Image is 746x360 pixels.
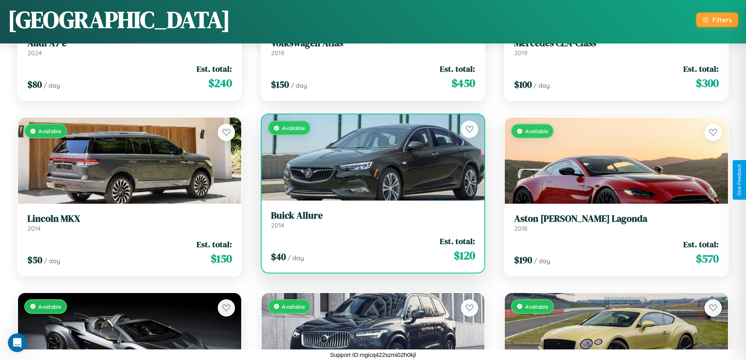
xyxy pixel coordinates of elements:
[452,75,475,91] span: $ 450
[282,125,305,131] span: Available
[514,78,532,91] span: $ 100
[43,81,60,89] span: / day
[271,38,475,49] h3: Volkswagen Atlas
[271,210,475,221] h3: Buick Allure
[291,81,307,89] span: / day
[683,63,719,74] span: Est. total:
[27,253,42,266] span: $ 50
[44,257,60,265] span: / day
[514,38,719,57] a: Mercedes CLA-Class2019
[696,251,719,266] span: $ 570
[514,224,527,232] span: 2018
[534,257,550,265] span: / day
[696,75,719,91] span: $ 300
[712,16,732,24] div: Filters
[38,303,61,310] span: Available
[271,210,475,229] a: Buick Allure2014
[8,333,27,352] iframe: Intercom live chat
[533,81,550,89] span: / day
[440,235,475,247] span: Est. total:
[696,13,738,27] button: Filters
[208,75,232,91] span: $ 240
[525,303,548,310] span: Available
[27,49,42,57] span: 2024
[282,303,305,310] span: Available
[271,38,475,57] a: Volkswagen Atlas2019
[271,250,286,263] span: $ 40
[27,38,232,57] a: Audi A7 e2024
[514,253,532,266] span: $ 190
[514,213,719,232] a: Aston [PERSON_NAME] Lagonda2018
[271,49,284,57] span: 2019
[683,239,719,250] span: Est. total:
[287,254,304,262] span: / day
[27,224,41,232] span: 2014
[525,128,548,134] span: Available
[197,63,232,74] span: Est. total:
[454,248,475,263] span: $ 120
[27,38,232,49] h3: Audi A7 e
[271,221,284,229] span: 2014
[514,49,527,57] span: 2019
[440,63,475,74] span: Est. total:
[211,251,232,266] span: $ 150
[27,213,232,232] a: Lincoln MKX2014
[514,213,719,224] h3: Aston [PERSON_NAME] Lagonda
[271,78,289,91] span: $ 150
[514,38,719,49] h3: Mercedes CLA-Class
[330,349,416,360] p: Support ID: mgicq422szmi02h0kjl
[38,128,61,134] span: Available
[197,239,232,250] span: Est. total:
[8,4,230,36] h1: [GEOGRAPHIC_DATA]
[27,213,232,224] h3: Lincoln MKX
[737,164,742,196] div: Give Feedback
[27,78,42,91] span: $ 80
